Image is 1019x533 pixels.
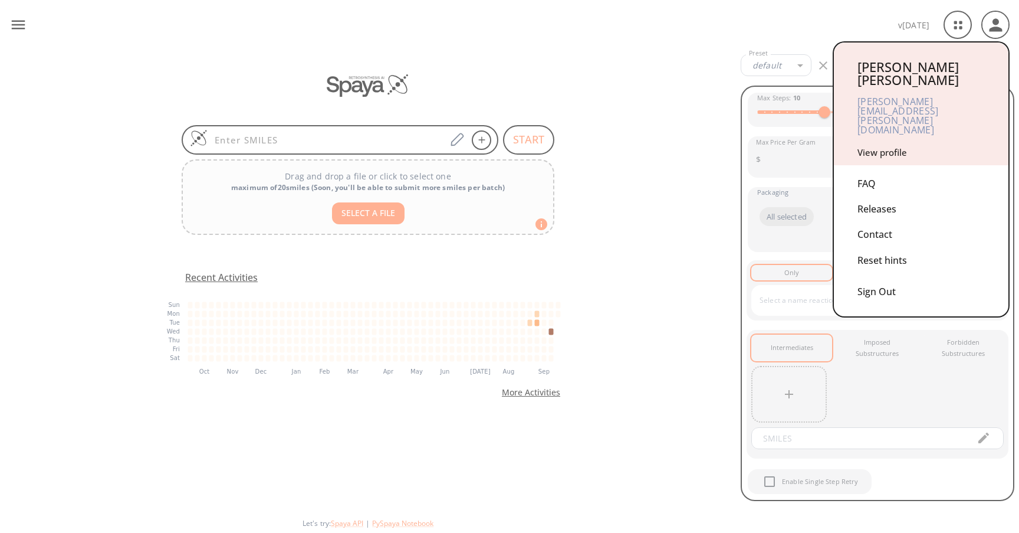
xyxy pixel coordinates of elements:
[857,86,985,145] div: [PERSON_NAME][EMAIL_ADDRESS][PERSON_NAME][DOMAIN_NAME]
[857,273,985,305] div: Sign Out
[857,248,985,273] div: Reset hints
[857,146,907,158] a: View profile
[857,60,985,86] div: [PERSON_NAME] [PERSON_NAME]
[857,222,985,247] div: Contact
[857,171,985,197] div: FAQ
[857,197,985,222] div: Releases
